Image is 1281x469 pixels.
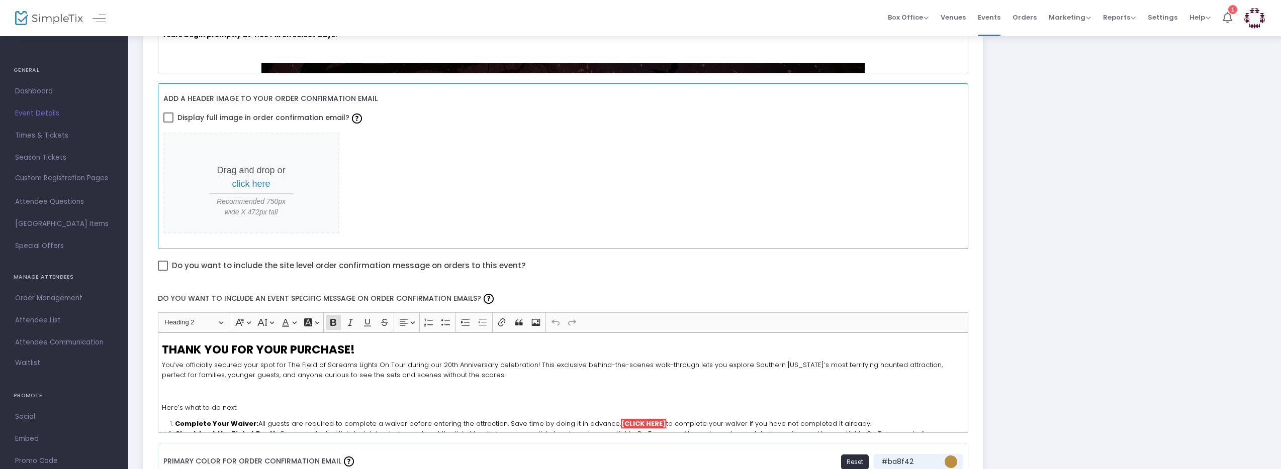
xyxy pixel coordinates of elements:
[153,285,973,312] label: Do you want to include an event specific message on order confirmation emails?
[344,456,354,466] img: question-mark
[15,314,113,327] span: Attendee List
[175,429,935,448] span: On your selected ticketed date, start your day at the ticket booth to scan your ticket and receiv...
[1148,5,1177,30] span: Settings
[15,410,113,423] span: Social
[15,151,113,164] span: Season Tickets
[484,294,494,304] img: question-mark
[15,358,40,368] span: Waitlist
[162,403,237,412] span: Here’s what to do next:
[162,360,943,380] span: You’ve officially secured your spot for The Field of Screams Lights On Tour during our 20th Anniv...
[15,195,113,208] span: Attendee Questions
[14,386,115,406] h4: PROMOTE
[175,429,280,438] strong: Check In at the Ticket Booth:
[210,196,293,217] span: Recommended 750px wide X 472px tall
[175,419,621,428] span: All guests are required to complete a waiver before entering the attraction. Save time by doing i...
[210,164,293,191] p: Drag and drop or
[14,267,115,287] h4: MANAGE ATTENDEES
[666,419,871,428] span: to complete your waiver if you have not completed it already.
[15,217,113,230] span: [GEOGRAPHIC_DATA] Items
[15,336,113,349] span: Attendee Communication
[172,259,525,272] span: Do you want to include the site level order confirmation message on orders to this event?
[352,113,362,124] img: question-mark
[978,5,1000,30] span: Events
[1049,13,1091,22] span: Marketing
[162,341,355,358] strong: THANK YOU FOR YOUR PURCHASE!
[1189,13,1211,22] span: Help
[177,109,364,126] span: Display full image in order confirmation email?
[15,240,113,253] span: Special Offers
[621,419,666,428] a: [CLICK HERE]
[232,179,270,189] span: click here
[15,129,113,142] span: Times & Tickets
[160,314,228,330] button: Heading 2
[175,419,258,428] strong: Complete Your Waiver:
[15,173,108,183] span: Custom Registration Pages
[14,60,115,80] h4: GENERAL
[879,456,939,467] span: #ba8f42
[15,454,113,467] span: Promo Code
[15,432,113,445] span: Embed
[1228,5,1237,14] div: 1
[164,316,217,328] span: Heading 2
[158,332,969,433] div: Rich Text Editor, main
[1103,13,1136,22] span: Reports
[15,85,113,98] span: Dashboard
[158,312,969,332] div: Editor toolbar
[261,63,865,402] img: 638912329442516453FOSlightsontourwebsiteCalendar1copy.webp
[888,13,929,22] span: Box Office
[941,5,966,30] span: Venues
[1013,5,1037,30] span: Orders
[163,89,378,109] label: Add a header image to your order confirmation email
[15,292,113,305] span: Order Management
[162,30,337,40] strong: Tours begin promptly at 4:00 PM on select days.
[15,107,113,120] span: Event Details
